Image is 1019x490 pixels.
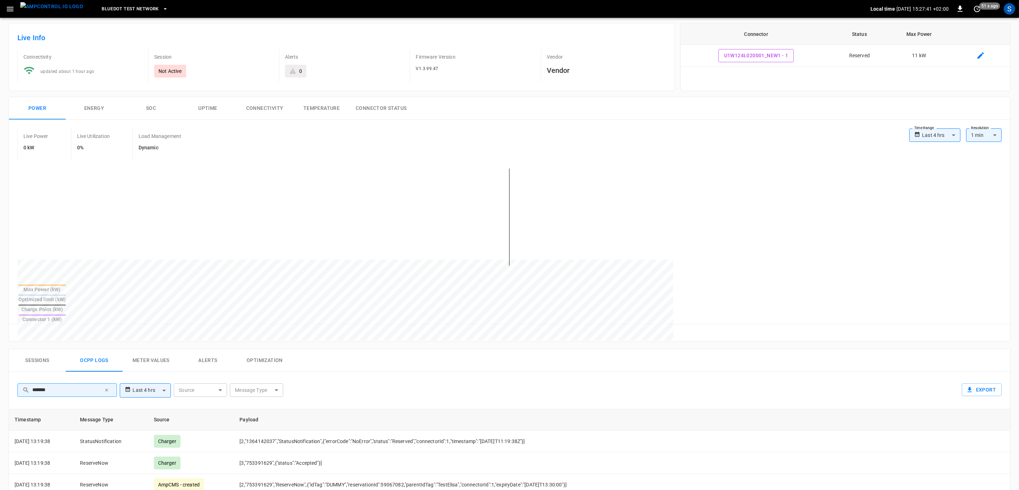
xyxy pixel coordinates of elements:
div: Last 4 hrs [922,128,960,142]
span: updated about 1 hour ago [41,69,95,74]
button: Energy [66,97,123,120]
button: Bluedot Test Network [99,2,171,16]
img: ampcontrol.io logo [20,2,83,11]
button: Meter Values [123,349,179,372]
div: Last 4 hrs [133,384,171,397]
button: U1W124L020001_new1 - 1 [718,49,794,62]
td: ReserveNow [74,452,148,474]
p: Vendor [547,53,666,60]
button: Temperature [293,97,350,120]
button: Connectivity [236,97,293,120]
td: 11 kW [887,45,951,67]
button: SOC [123,97,179,120]
th: Source [148,409,234,431]
div: 0 [299,68,302,75]
button: Connector Status [350,97,412,120]
p: Live Utilization [77,133,110,140]
button: Uptime [179,97,236,120]
button: Sessions [9,349,66,372]
button: Ocpp logs [66,349,123,372]
span: V1.3.99.47 [416,66,438,71]
p: Firmware Version [416,53,535,60]
p: Local time [870,5,895,12]
label: Resolution [971,125,989,131]
th: Max Power [887,23,951,45]
button: Optimization [236,349,293,372]
th: Status [831,23,887,45]
p: [DATE] 13:19:38 [15,438,69,445]
button: Export [962,383,1002,396]
th: Message Type [74,409,148,431]
h6: 0% [77,144,110,152]
th: Connector [681,23,832,45]
h6: Vendor [547,65,666,76]
td: [3,"753391629",{"status":"Accepted"}] [234,452,710,474]
span: Bluedot Test Network [102,5,158,13]
div: Charger [154,457,180,469]
h6: Live Info [17,32,666,43]
td: Reserved [831,45,887,67]
div: profile-icon [1004,3,1015,15]
p: Connectivity [23,53,142,60]
span: 51 s ago [979,2,1000,10]
button: Alerts [179,349,236,372]
button: set refresh interval [971,3,983,15]
table: connector table [681,23,1010,67]
p: Alerts [285,53,404,60]
th: Timestamp [9,409,74,431]
label: Time Range [914,125,934,131]
div: 1 min [966,128,1002,142]
h6: Dynamic [139,144,181,152]
p: [DATE] 13:19:38 [15,481,69,488]
button: Power [9,97,66,120]
p: [DATE] 13:19:38 [15,459,69,467]
p: Not Active [158,68,182,75]
p: Live Power [23,133,48,140]
p: [DATE] 15:27:41 +02:00 [896,5,949,12]
p: Session [154,53,273,60]
h6: 0 kW [23,144,48,152]
th: Payload [234,409,710,431]
p: Load Management [139,133,181,140]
